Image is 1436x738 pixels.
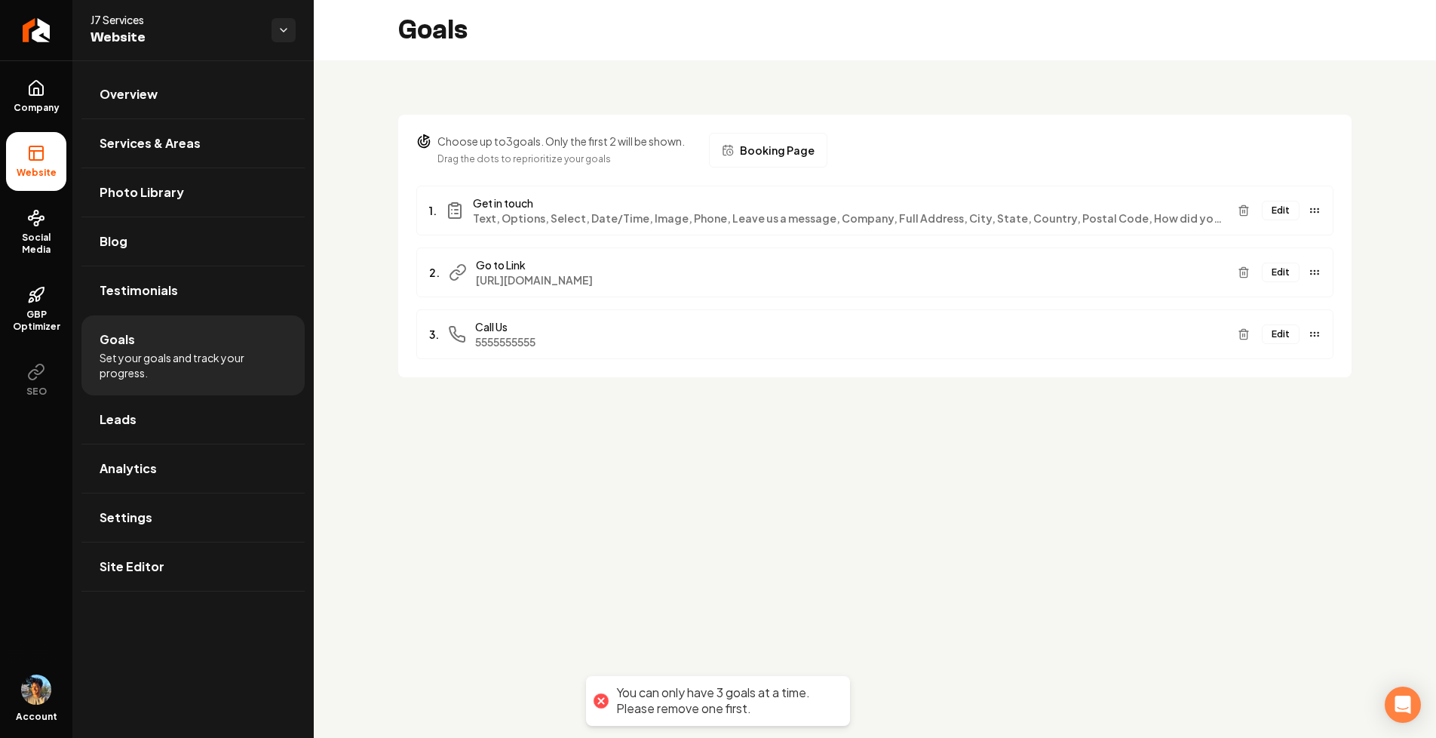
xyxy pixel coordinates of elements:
span: Call Us [475,319,1226,334]
span: Blog [100,232,127,251]
span: Photo Library [100,183,184,201]
span: 3. [429,327,439,342]
span: J7 Services [91,12,259,27]
span: Website [91,27,259,48]
a: Blog [81,217,305,266]
button: Edit [1262,263,1299,282]
span: Leads [100,411,137,429]
span: 2. [429,265,440,280]
a: Leads [81,395,305,444]
button: Open user button [21,675,51,705]
span: Set your goals and track your progress. [100,350,287,380]
span: Get in touch [473,195,1226,211]
span: Website [11,167,63,179]
span: Analytics [100,460,157,478]
span: Testimonials [100,281,178,300]
a: Company [6,67,66,126]
p: Choose up to 3 goals. Only the first 2 will be shown. [437,134,685,149]
a: Testimonials [81,266,305,315]
a: Photo Library [81,168,305,217]
span: Company [8,102,66,114]
span: GBP Optimizer [6,309,66,333]
a: Overview [81,70,305,118]
button: Edit [1262,324,1299,344]
li: 2.Go to Link[URL][DOMAIN_NAME]Edit [416,248,1333,297]
span: Account [16,711,57,723]
span: Booking Page [740,143,815,158]
div: Open Intercom Messenger [1385,687,1421,723]
img: Aditya Nair [21,675,51,705]
span: Site Editor [100,558,164,576]
span: SEO [20,386,53,398]
img: Rebolt Logo [23,18,51,42]
h2: Goals [398,15,468,45]
a: Site Editor [81,543,305,591]
a: Analytics [81,444,305,493]
button: SEO [6,351,66,410]
div: You can only have 3 goals at a time. Please remove one first. [616,685,835,717]
span: Go to Link [476,257,1226,272]
a: Settings [81,494,305,542]
span: Goals [100,331,135,349]
p: Drag the dots to reprioritize your goals [437,152,685,167]
span: 5555555555 [475,334,1226,349]
span: [URL][DOMAIN_NAME] [476,272,1226,288]
span: Text, Options, Select, Date/Time, Image, Phone, Leave us a message, Company, Full Address, City, ... [473,211,1226,226]
button: Booking Page [709,133,827,168]
span: Social Media [6,232,66,256]
a: Social Media [6,197,66,268]
span: 1. [429,203,437,218]
li: 1.Get in touchText, Options, Select, Date/Time, Image, Phone, Leave us a message, Company, Full A... [416,186,1333,235]
a: GBP Optimizer [6,274,66,345]
span: Overview [100,85,158,103]
span: Settings [100,509,152,527]
a: Services & Areas [81,119,305,168]
span: Services & Areas [100,134,201,152]
li: 3.Call Us5555555555Edit [416,309,1333,359]
button: Edit [1262,201,1299,220]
